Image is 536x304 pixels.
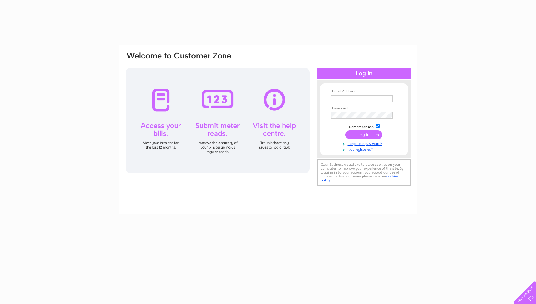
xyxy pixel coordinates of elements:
[317,159,411,186] div: Clear Business would like to place cookies on your computer to improve your experience of the sit...
[329,123,399,129] td: Remember me?
[321,174,398,182] a: cookies policy
[331,140,399,146] a: Forgotten password?
[345,130,382,139] input: Submit
[329,106,399,111] th: Password:
[331,146,399,152] a: Not registered?
[329,89,399,94] th: Email Address:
